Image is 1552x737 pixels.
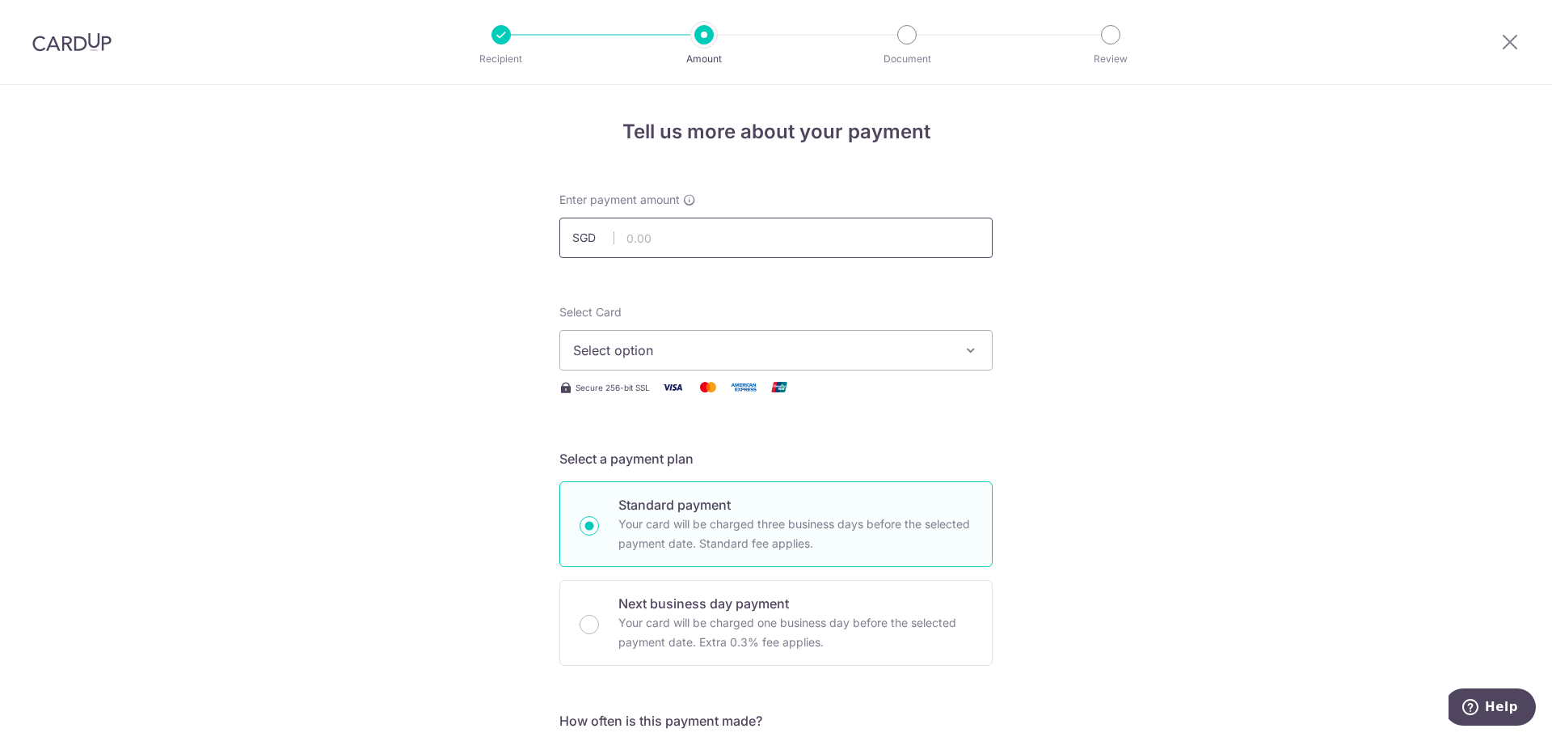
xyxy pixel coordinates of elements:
p: Next business day payment [618,594,972,613]
img: Mastercard [692,377,724,397]
span: Secure 256-bit SSL [576,381,650,394]
span: translation missing: en.payables.payment_networks.credit_card.summary.labels.select_card [559,305,622,319]
p: Your card will be charged three business days before the selected payment date. Standard fee appl... [618,515,972,553]
span: SGD [572,230,614,246]
p: Review [1051,51,1170,67]
p: Amount [644,51,764,67]
h5: Select a payment plan [559,449,993,468]
button: Select option [559,330,993,371]
h5: How often is this payment made? [559,711,993,731]
p: Document [847,51,967,67]
h4: Tell us more about your payment [559,117,993,146]
iframe: Opens a widget where you can find more information [1449,688,1536,729]
p: Your card will be charged one business day before the selected payment date. Extra 0.3% fee applies. [618,613,972,652]
img: Visa [656,377,689,397]
img: American Express [727,377,760,397]
img: Union Pay [763,377,795,397]
span: Select option [573,341,950,360]
p: Standard payment [618,495,972,515]
img: CardUp [32,32,112,52]
p: Recipient [441,51,561,67]
span: Enter payment amount [559,192,680,208]
input: 0.00 [559,218,993,258]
